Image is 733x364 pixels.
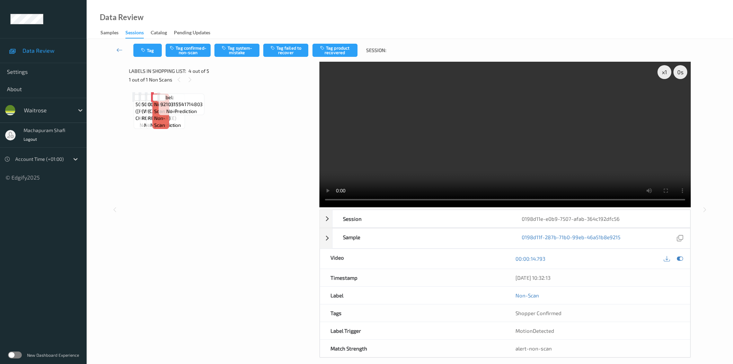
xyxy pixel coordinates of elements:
[160,94,203,108] span: Label: 9210315541714803
[214,44,259,57] button: Tag system-mistake
[133,44,162,57] button: Tag
[148,94,183,122] span: Label: 0000000003377 (CAPPUCCINO REGULAR)
[515,345,680,352] div: alert-non-scan
[151,28,174,38] a: Catalog
[188,68,209,75] span: 4 out of 5
[142,94,177,122] span: Label: 5000169607299 (WR GOLD ROAST COFFEE)
[263,44,308,57] button: Tag failed to recover
[100,29,118,38] div: Samples
[333,210,511,227] div: Session
[312,44,357,57] button: Tag product recovered
[100,28,125,38] a: Samples
[320,269,505,286] div: Timestamp
[129,75,315,84] div: 1 out of 1 Non Scans
[151,29,167,38] div: Catalog
[320,249,505,269] div: Video
[511,210,690,227] div: 0198d11e-e0b9-7507-afab-364c192dfc56
[100,14,143,21] div: Data Review
[657,65,671,79] div: x 1
[320,340,505,357] div: Match Strength
[166,108,197,115] span: no-prediction
[505,322,690,339] div: MotionDetected
[320,287,505,304] div: Label
[129,68,186,75] span: Labels in shopping list:
[320,228,690,249] div: Sample0198d11f-287b-71b0-99eb-46a51b8e9215
[515,292,539,299] a: Non-Scan
[320,322,505,339] div: Label Trigger
[150,122,181,129] span: no-prediction
[522,234,620,243] a: 0198d11f-287b-71b0-99eb-46a51b8e9215
[515,255,545,262] a: 00:00:14.793
[673,65,687,79] div: 0 s
[366,47,386,54] span: Session:
[320,304,505,322] div: Tags
[174,29,210,38] div: Pending Updates
[144,122,175,129] span: no-prediction
[515,310,562,316] span: Shopper Confirmed
[154,115,167,129] span: non-scan
[135,94,174,122] span: Label: 5000169662380 ([PERSON_NAME] CHKN SWICH)
[515,274,680,281] div: [DATE] 10:32:13
[174,28,217,38] a: Pending Updates
[333,228,511,248] div: Sample
[125,28,151,38] a: Sessions
[166,44,211,57] button: Tag confirmed-non-scan
[125,29,144,38] div: Sessions
[320,210,690,228] div: Session0198d11e-e0b9-7507-afab-364c192dfc56
[154,94,167,115] span: Label: Non-Scan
